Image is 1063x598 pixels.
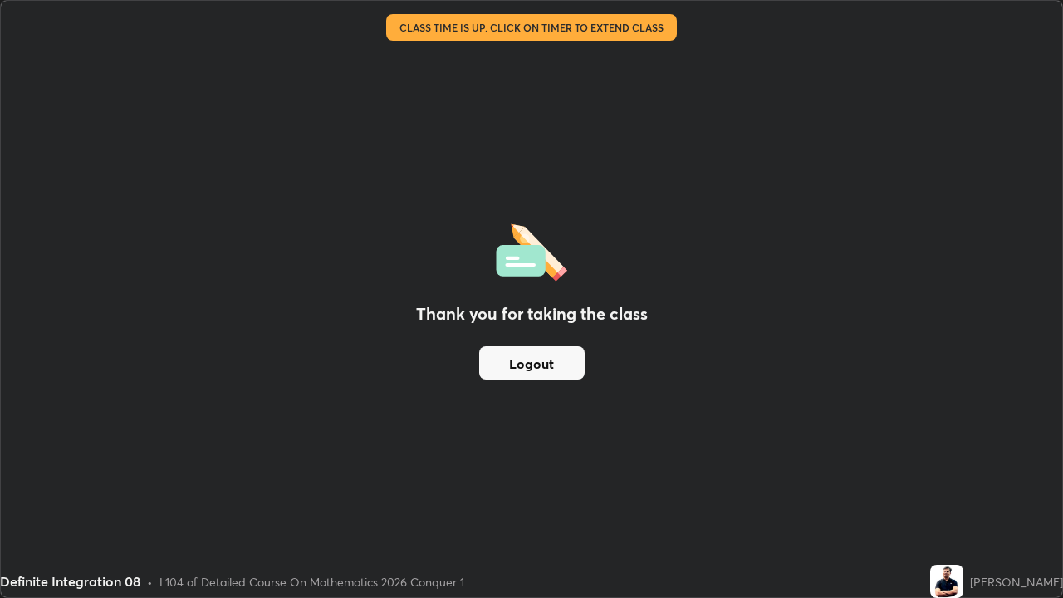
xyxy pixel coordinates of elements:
[970,573,1063,591] div: [PERSON_NAME]
[930,565,963,598] img: 988431c348cc4fbe81a6401cf86f26e4.jpg
[416,301,648,326] h2: Thank you for taking the class
[479,346,585,380] button: Logout
[159,573,464,591] div: L104 of Detailed Course On Mathematics 2026 Conquer 1
[496,218,567,282] img: offlineFeedback.1438e8b3.svg
[147,573,153,591] div: •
